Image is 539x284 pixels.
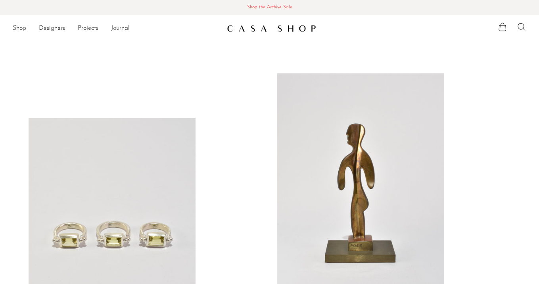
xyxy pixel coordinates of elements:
a: Shop [13,23,26,34]
a: Designers [39,23,65,34]
nav: Desktop navigation [13,22,221,35]
a: Projects [78,23,98,34]
ul: NEW HEADER MENU [13,22,221,35]
span: Shop the Archive Sale [6,3,533,12]
a: Journal [111,23,130,34]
